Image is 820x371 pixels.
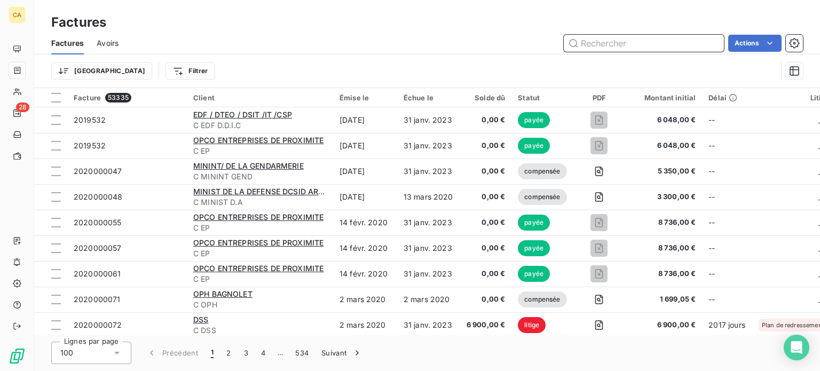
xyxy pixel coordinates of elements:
td: 14 févr. 2020 [333,235,397,261]
span: 0,00 € [466,243,506,254]
td: 2017 jours [702,312,752,338]
span: C EP [193,146,327,156]
span: MINIST DE LA DEFENSE DCSID ARMEES SGA/DCSID [193,187,383,196]
button: [GEOGRAPHIC_DATA] [51,62,152,80]
span: C EDF D.D.I.C [193,120,327,131]
td: 2 mars 2020 [333,287,397,312]
span: 100 [60,348,73,358]
td: 31 janv. 2023 [397,107,460,133]
span: C DSS [193,325,327,336]
button: 534 [289,342,315,364]
span: 28 [16,102,29,112]
button: Précédent [140,342,204,364]
button: 3 [238,342,255,364]
span: C MININT GEND [193,171,327,182]
td: -- [702,261,752,287]
span: 2020000061 [74,269,121,278]
span: 2020000072 [74,320,122,329]
td: 2 mars 2020 [333,312,397,338]
span: 2020000055 [74,218,122,227]
span: EDF / DTEO / DSIT /IT /CSP [193,110,292,119]
td: 31 janv. 2023 [397,133,460,159]
td: 31 janv. 2023 [397,312,460,338]
span: 1 699,05 € [632,294,696,305]
td: 14 févr. 2020 [333,210,397,235]
span: 2020000048 [74,192,123,201]
span: 2019532 [74,115,106,124]
div: Montant initial [632,93,696,102]
span: OPCO ENTREPRISES DE PROXIMITE [193,264,324,273]
div: Échue le [404,93,453,102]
span: OPCO ENTREPRISES DE PROXIMITE [193,212,324,222]
span: 0,00 € [466,115,506,125]
span: 6 900,00 € [632,320,696,330]
div: Statut [518,93,566,102]
span: 8 736,00 € [632,217,696,228]
td: 31 janv. 2023 [397,261,460,287]
td: -- [702,159,752,184]
span: OPCO ENTREPRISES DE PROXIMITE [193,238,324,247]
span: payée [518,240,550,256]
td: 31 janv. 2023 [397,210,460,235]
span: 2020000057 [74,243,122,252]
span: C EP [193,223,327,233]
td: -- [702,107,752,133]
input: Rechercher [564,35,724,52]
span: C EP [193,248,327,259]
span: 6 900,00 € [466,320,506,330]
span: Facture [74,93,101,102]
span: 1 [211,348,214,358]
span: payée [518,215,550,231]
span: compensée [518,291,566,307]
span: OPCO ENTREPRISES DE PROXIMITE [193,136,324,145]
span: 0,00 € [466,166,506,177]
td: -- [702,287,752,312]
span: payée [518,138,550,154]
span: 8 736,00 € [632,243,696,254]
div: Délai [708,93,746,102]
span: 6 048,00 € [632,115,696,125]
button: 2 [220,342,237,364]
span: 0,00 € [466,140,506,151]
td: -- [702,184,752,210]
span: Avoirs [97,38,119,49]
td: 13 mars 2020 [397,184,460,210]
button: Suivant [315,342,369,364]
button: 4 [255,342,272,364]
td: [DATE] [333,184,397,210]
td: 31 janv. 2023 [397,235,460,261]
div: Client [193,93,327,102]
img: Logo LeanPay [9,348,26,365]
span: 0,00 € [466,294,506,305]
span: 3 300,00 € [632,192,696,202]
span: compensée [518,163,566,179]
span: C OPH [193,299,327,310]
span: 2019532 [74,141,106,150]
td: [DATE] [333,133,397,159]
span: OPH BAGNOLET [193,289,253,298]
div: CA [9,6,26,23]
td: -- [702,133,752,159]
span: compensée [518,189,566,205]
span: C MINIST D.A [193,197,327,208]
div: Solde dû [466,93,506,102]
span: payée [518,266,550,282]
button: Actions [728,35,782,52]
td: 31 janv. 2023 [397,159,460,184]
span: 5 350,00 € [632,166,696,177]
span: C EP [193,274,327,285]
span: 53335 [105,93,131,102]
div: Open Intercom Messenger [784,335,809,360]
span: Factures [51,38,84,49]
span: payée [518,112,550,128]
div: Émise le [340,93,391,102]
td: [DATE] [333,159,397,184]
td: 2 mars 2020 [397,287,460,312]
span: MININT/ DE LA GENDARMERIE [193,161,304,170]
div: PDF [580,93,619,102]
span: 2020000047 [74,167,122,176]
span: litige [518,317,546,333]
td: 14 févr. 2020 [333,261,397,287]
td: [DATE] [333,107,397,133]
h3: Factures [51,13,106,32]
